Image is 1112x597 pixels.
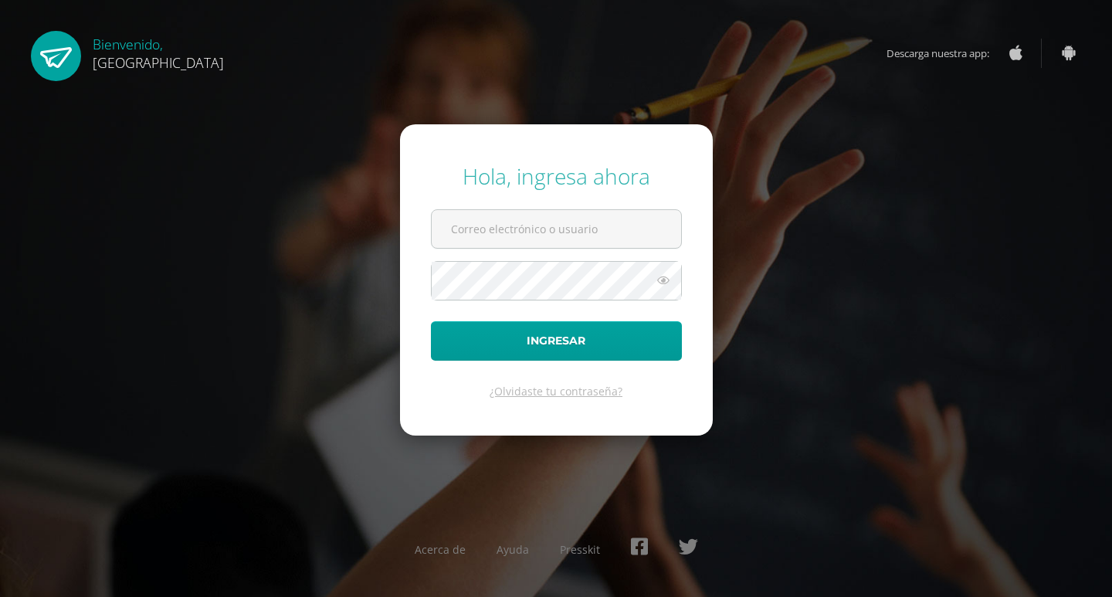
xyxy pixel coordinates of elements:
[560,542,600,557] a: Presskit
[93,31,224,72] div: Bienvenido,
[415,542,466,557] a: Acerca de
[497,542,529,557] a: Ayuda
[432,210,681,248] input: Correo electrónico o usuario
[490,384,622,399] a: ¿Olvidaste tu contraseña?
[431,161,682,191] div: Hola, ingresa ahora
[93,53,224,72] span: [GEOGRAPHIC_DATA]
[887,39,1005,68] span: Descarga nuestra app:
[431,321,682,361] button: Ingresar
